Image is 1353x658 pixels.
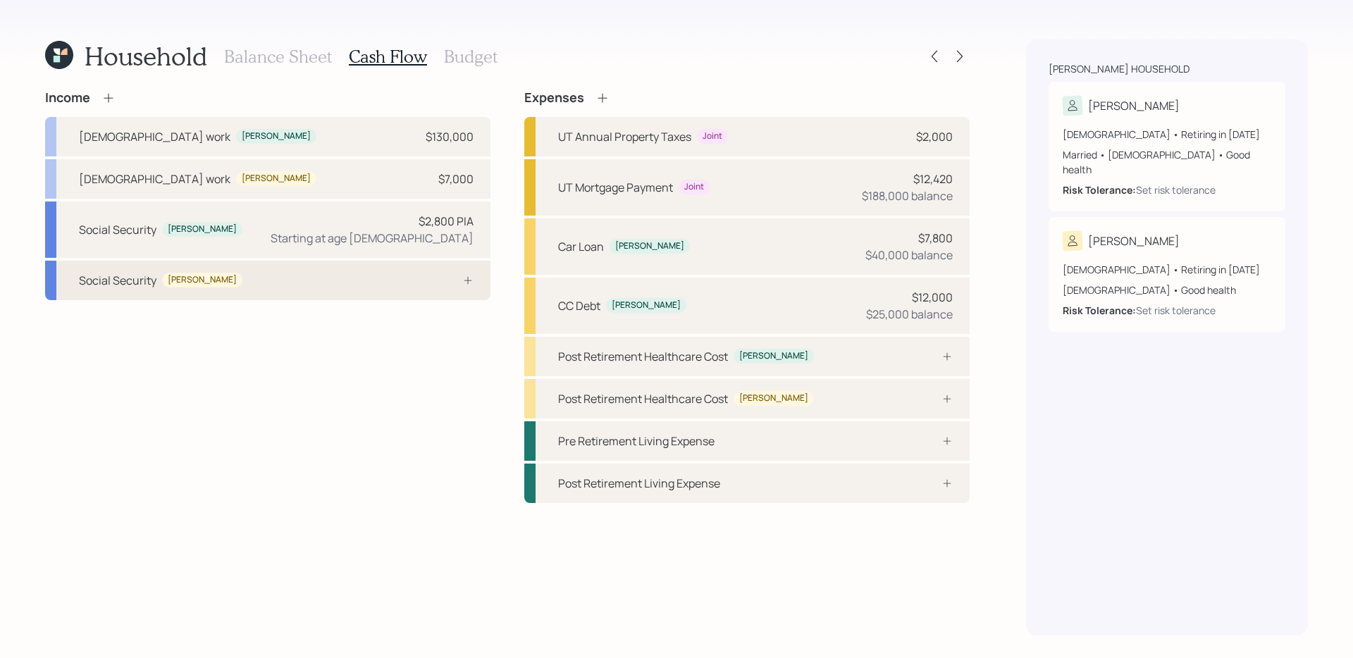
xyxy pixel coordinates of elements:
div: $12,420 [913,170,953,187]
div: $40,000 balance [865,247,953,263]
div: Post Retirement Healthcare Cost [558,348,728,365]
b: Risk Tolerance: [1063,304,1136,317]
h3: Budget [444,46,498,67]
div: Car Loan [558,238,604,255]
div: $25,000 balance [866,306,953,323]
div: [PERSON_NAME] [1088,232,1180,249]
div: Social Security [79,221,156,238]
div: [DEMOGRAPHIC_DATA] work [79,170,230,187]
div: [PERSON_NAME] [242,173,311,185]
b: Risk Tolerance: [1063,183,1136,197]
div: [PERSON_NAME] [739,392,808,404]
div: $7,000 [438,170,474,187]
div: Post Retirement Healthcare Cost [558,390,728,407]
div: [PERSON_NAME] [615,240,684,252]
div: UT Annual Property Taxes [558,128,691,145]
div: [PERSON_NAME] [168,223,237,235]
div: $7,800 [918,230,953,247]
div: $130,000 [426,128,474,145]
div: Joint [703,130,722,142]
div: [DEMOGRAPHIC_DATA] • Retiring in [DATE] [1063,262,1271,277]
div: [DEMOGRAPHIC_DATA] • Retiring in [DATE] [1063,127,1271,142]
div: [PERSON_NAME] [168,274,237,286]
div: Set risk tolerance [1136,182,1216,197]
div: $12,000 [912,289,953,306]
div: [DEMOGRAPHIC_DATA] • Good health [1063,283,1271,297]
h1: Household [85,41,207,71]
div: Social Security [79,272,156,289]
div: Set risk tolerance [1136,303,1216,318]
div: [PERSON_NAME] [612,299,681,311]
div: $2,000 [916,128,953,145]
div: $188,000 balance [862,187,953,204]
div: [PERSON_NAME] [242,130,311,142]
div: Joint [684,181,704,193]
div: [PERSON_NAME] [739,350,808,362]
div: [PERSON_NAME] household [1049,62,1190,76]
div: Starting at age [DEMOGRAPHIC_DATA] [271,230,474,247]
div: [DEMOGRAPHIC_DATA] work [79,128,230,145]
h4: Income [45,90,90,106]
div: $2,800 PIA [419,213,474,230]
div: CC Debt [558,297,600,314]
div: UT Mortgage Payment [558,179,673,196]
div: Married • [DEMOGRAPHIC_DATA] • Good health [1063,147,1271,177]
h3: Balance Sheet [224,46,332,67]
div: [PERSON_NAME] [1088,97,1180,114]
h4: Expenses [524,90,584,106]
div: Pre Retirement Living Expense [558,433,715,449]
h3: Cash Flow [349,46,427,67]
div: Post Retirement Living Expense [558,475,720,492]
